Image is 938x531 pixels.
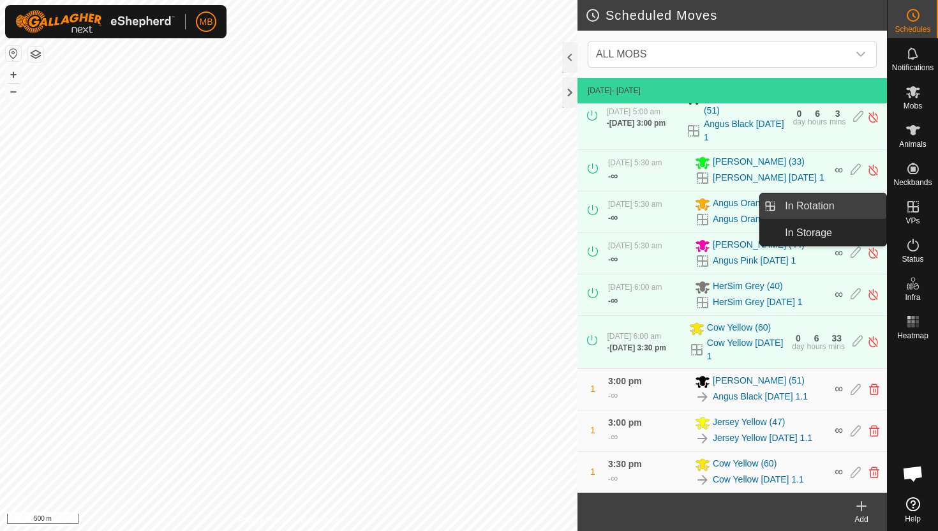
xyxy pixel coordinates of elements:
span: [DATE] 6:00 am [608,283,662,292]
img: Turn off schedule move [867,110,879,124]
a: Cow Yellow [DATE] 1.1 [713,473,804,486]
span: [PERSON_NAME] (51) [713,374,805,389]
div: day [793,118,805,126]
div: - [607,117,666,129]
span: 3:00 pm [608,376,642,386]
img: To [695,431,710,446]
div: - [608,210,618,225]
span: [DATE] 6:00 am [607,332,660,341]
span: ∞ [611,212,618,223]
a: Open chat [894,454,932,493]
a: Contact Us [301,514,339,526]
span: [DATE] [588,86,612,95]
span: Help [905,515,921,523]
span: ∞ [835,424,843,437]
a: Angus Pink [DATE] 1 [713,254,796,267]
div: 0 [796,109,801,118]
span: [PERSON_NAME] (44) [713,238,805,253]
a: Help [888,492,938,528]
div: day [792,343,804,350]
span: [PERSON_NAME] (51) [704,91,785,117]
li: In Rotation [760,193,886,219]
span: [DATE] 5:00 am [607,107,660,116]
span: [DATE] 5:30 am [608,200,662,209]
h2: Scheduled Moves [585,8,887,23]
span: ∞ [611,253,618,264]
span: 3:00 pm [608,417,642,428]
span: [DATE] 5:30 am [608,158,662,167]
span: ∞ [611,170,618,181]
span: Cow Yellow (60) [713,457,777,472]
a: Angus Orange [DATE] 1 [713,213,808,226]
div: - [608,251,618,267]
span: [DATE] 3:00 pm [609,119,666,128]
span: Neckbands [893,179,932,186]
img: Turn off schedule move [867,246,879,260]
span: 1 [590,384,595,394]
img: To [695,389,710,405]
span: ∞ [835,163,843,176]
span: ∞ [611,295,618,306]
img: Gallagher Logo [15,10,175,33]
span: MB [200,15,213,29]
div: - [608,168,618,184]
div: - [607,342,666,354]
span: Status [902,255,923,263]
span: Infra [905,294,920,301]
span: Notifications [892,64,934,71]
div: 0 [796,334,801,343]
a: Angus Black [DATE] 1 [704,117,785,144]
span: ∞ [611,473,618,484]
span: VPs [905,217,919,225]
button: + [6,67,21,82]
div: hours [807,343,826,350]
a: Angus Black [DATE] 1.1 [713,390,808,403]
div: mins [829,343,845,350]
div: 3 [835,109,840,118]
span: Jersey Yellow (47) [713,415,785,431]
li: In Storage [760,220,886,246]
span: ∞ [835,246,843,259]
span: HerSim Grey (40) [713,280,783,295]
span: 1 [590,425,595,435]
img: To [695,472,710,488]
a: In Rotation [777,193,886,219]
span: 1 [590,467,595,477]
span: ALL MOBS [591,41,848,67]
span: Cow Yellow (60) [707,321,771,336]
button: – [6,84,21,99]
button: Map Layers [28,47,43,62]
a: Cow Yellow [DATE] 1 [707,336,784,363]
img: Turn off schedule move [867,335,879,348]
div: dropdown trigger [848,41,874,67]
span: [DATE] 5:30 am [608,241,662,250]
span: Angus Orange (44) [713,197,789,212]
span: Schedules [895,26,930,33]
a: Jersey Yellow [DATE] 1.1 [713,431,812,445]
div: 6 [814,334,819,343]
img: Turn off schedule move [867,288,879,301]
span: - [DATE] [612,86,641,95]
span: Mobs [904,102,922,110]
div: - [608,471,618,486]
span: [DATE] 3:30 pm [609,343,666,352]
div: hours [808,118,827,126]
span: ∞ [835,288,843,301]
div: - [608,293,618,308]
a: HerSim Grey [DATE] 1 [713,295,803,309]
span: Animals [899,140,927,148]
span: In Rotation [785,198,834,214]
img: Turn off schedule move [867,163,879,177]
span: In Storage [785,225,832,241]
span: ∞ [835,465,843,478]
span: [PERSON_NAME] (33) [713,155,805,170]
a: [PERSON_NAME] [DATE] 1 [713,171,824,184]
span: ∞ [835,382,843,395]
button: Reset Map [6,46,21,61]
div: Add [836,514,887,525]
span: ALL MOBS [596,49,646,59]
div: 33 [831,334,842,343]
a: Privacy Policy [238,514,286,526]
span: Heatmap [897,332,928,340]
span: ∞ [611,390,618,401]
